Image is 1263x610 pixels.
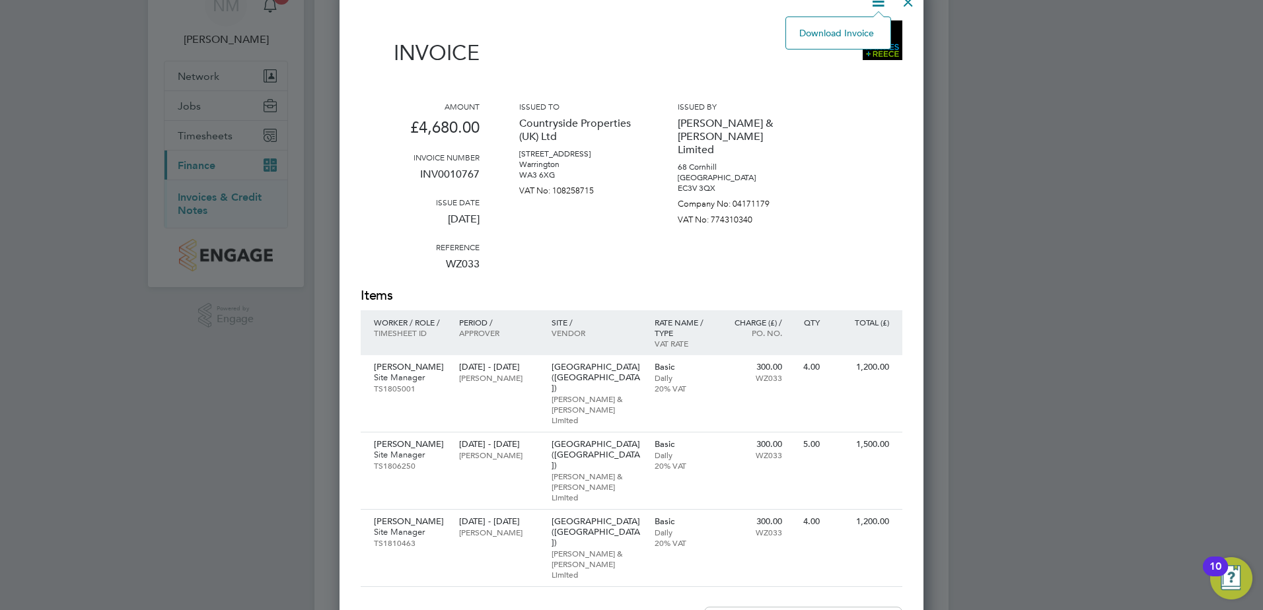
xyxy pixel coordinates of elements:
[655,372,712,383] p: Daily
[655,516,712,527] p: Basic
[678,112,797,162] p: [PERSON_NAME] & [PERSON_NAME] Limited
[655,317,712,338] p: Rate name / type
[795,362,820,372] p: 4.00
[655,450,712,460] p: Daily
[725,362,782,372] p: 300.00
[1209,566,1221,584] div: 10
[655,383,712,393] p: 20% VAT
[459,362,538,372] p: [DATE] - [DATE]
[552,393,641,425] p: [PERSON_NAME] & [PERSON_NAME] Limited
[833,362,889,372] p: 1,200.00
[725,317,782,327] p: Charge (£) /
[678,162,797,172] p: 68 Cornhill
[361,197,480,207] h3: Issue date
[361,287,902,305] h2: Items
[374,450,446,460] p: Site Manager
[374,327,446,338] p: Timesheet ID
[725,527,782,537] p: WZ033
[459,527,538,537] p: [PERSON_NAME]
[519,101,638,112] h3: Issued to
[361,207,480,242] p: [DATE]
[374,516,446,527] p: [PERSON_NAME]
[519,149,638,159] p: [STREET_ADDRESS]
[459,439,538,450] p: [DATE] - [DATE]
[655,362,712,372] p: Basic
[552,471,641,502] p: [PERSON_NAME] & [PERSON_NAME] Limited
[725,372,782,383] p: WZ033
[552,548,641,580] p: [PERSON_NAME] & [PERSON_NAME] Limited
[374,527,446,537] p: Site Manager
[552,362,641,393] p: [GEOGRAPHIC_DATA] ([GEOGRAPHIC_DATA])
[374,439,446,450] p: [PERSON_NAME]
[725,439,782,450] p: 300.00
[519,159,638,170] p: Warrington
[519,180,638,196] p: VAT No: 108258715
[361,40,480,65] h1: Invoice
[1210,557,1252,599] button: Open Resource Center, 10 new notifications
[374,537,446,548] p: TS1810463
[361,112,480,152] p: £4,680.00
[374,460,446,471] p: TS1806250
[795,317,820,327] p: QTY
[459,450,538,460] p: [PERSON_NAME]
[678,193,797,209] p: Company No: 04171179
[552,439,641,471] p: [GEOGRAPHIC_DATA] ([GEOGRAPHIC_DATA])
[678,172,797,183] p: [GEOGRAPHIC_DATA]
[655,338,712,349] p: VAT rate
[361,162,480,197] p: INV0010767
[678,101,797,112] h3: Issued by
[795,439,820,450] p: 5.00
[552,516,641,548] p: [GEOGRAPHIC_DATA] ([GEOGRAPHIC_DATA])
[833,439,889,450] p: 1,500.00
[678,183,797,193] p: EC3V 3QX
[655,439,712,450] p: Basic
[459,516,538,527] p: [DATE] - [DATE]
[361,152,480,162] h3: Invoice number
[833,516,889,527] p: 1,200.00
[459,317,538,327] p: Period /
[374,383,446,393] p: TS1805001
[552,327,641,338] p: Vendor
[678,209,797,225] p: VAT No: 774310340
[519,170,638,180] p: WA3 6XG
[552,317,641,327] p: Site /
[725,450,782,460] p: WZ033
[725,516,782,527] p: 300.00
[361,252,480,287] p: WZ033
[655,527,712,537] p: Daily
[459,372,538,383] p: [PERSON_NAME]
[655,460,712,471] p: 20% VAT
[374,372,446,383] p: Site Manager
[655,537,712,548] p: 20% VAT
[795,516,820,527] p: 4.00
[725,327,782,338] p: Po. No.
[519,112,638,149] p: Countryside Properties (UK) Ltd
[374,317,446,327] p: Worker / Role /
[361,242,480,252] h3: Reference
[459,327,538,338] p: Approver
[833,317,889,327] p: Total (£)
[374,362,446,372] p: [PERSON_NAME]
[793,24,884,42] li: Download Invoice
[361,101,480,112] h3: Amount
